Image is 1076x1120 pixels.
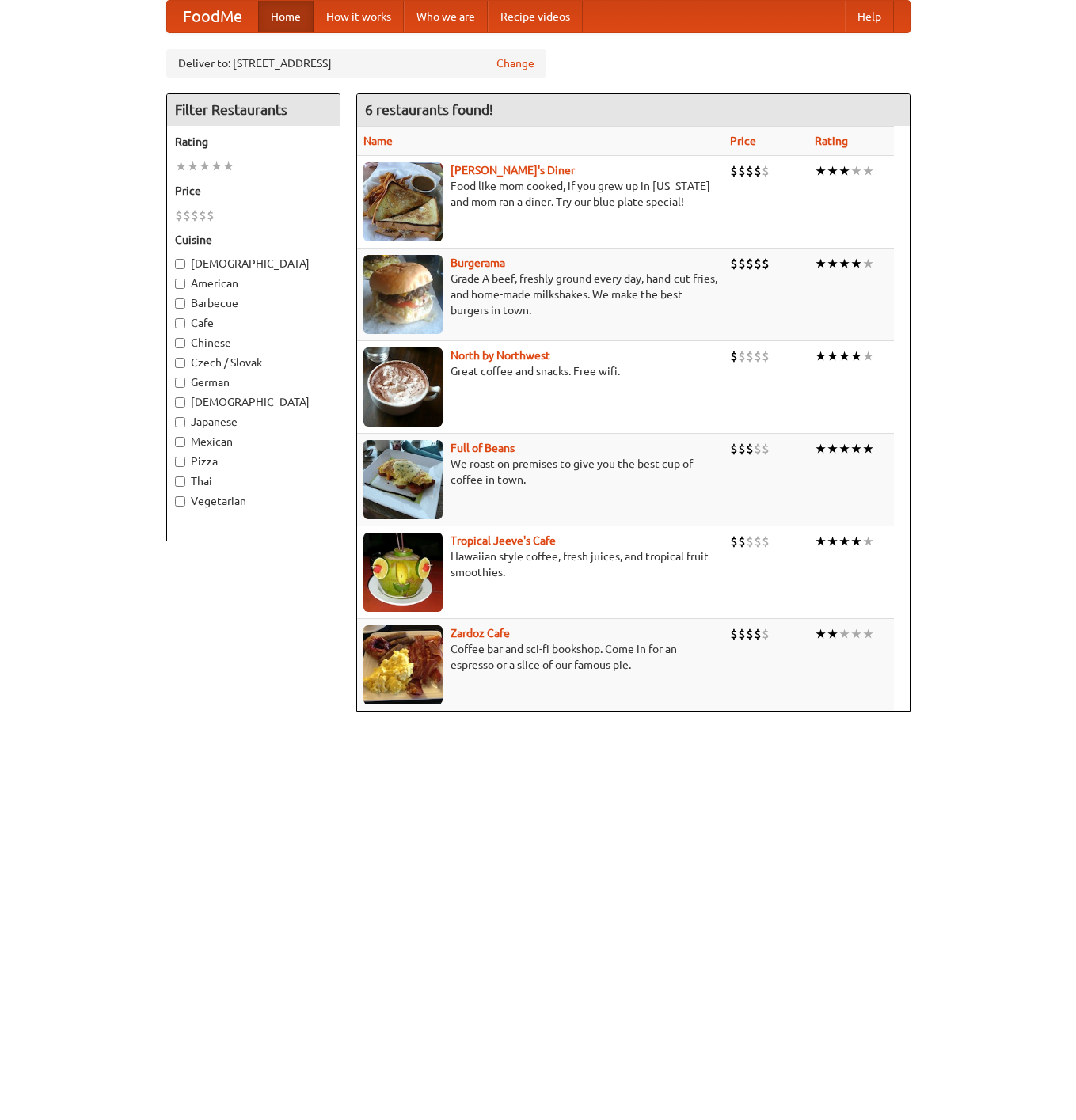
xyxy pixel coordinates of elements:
[838,347,850,365] li: ★
[167,94,340,126] h4: Filter Restaurants
[746,347,754,365] li: $
[363,162,443,241] img: sallys.jpg
[827,440,838,457] li: ★
[451,627,510,640] a: Zardoz Cafe
[175,183,332,199] h5: Price
[730,625,738,643] li: $
[175,374,332,390] label: German
[451,256,505,269] a: Burgerama
[363,135,393,147] a: Name
[746,255,754,272] li: $
[754,625,762,643] li: $
[738,255,746,272] li: $
[175,259,185,269] input: [DEMOGRAPHIC_DATA]
[762,255,770,272] li: $
[175,338,185,348] input: Chinese
[175,473,332,489] label: Thai
[363,255,443,334] img: burgerama.jpg
[175,295,332,311] label: Barbecue
[175,454,332,469] label: Pizza
[838,162,850,180] li: ★
[363,641,717,673] p: Coffee bar and sci-fi bookshop. Come in for an espresso or a slice of our famous pie.
[175,298,185,309] input: Barbecue
[167,1,258,32] a: FoodMe
[404,1,488,32] a: Who we are
[363,347,443,427] img: north.jpg
[496,55,534,71] a: Change
[175,437,185,447] input: Mexican
[845,1,894,32] a: Help
[827,347,838,365] li: ★
[862,625,874,643] li: ★
[838,255,850,272] li: ★
[211,158,222,175] li: ★
[815,135,848,147] a: Rating
[365,102,493,117] ng-pluralize: 6 restaurants found!
[827,255,838,272] li: ★
[850,162,862,180] li: ★
[175,158,187,175] li: ★
[754,440,762,457] li: $
[488,1,583,32] a: Recipe videos
[850,347,862,365] li: ★
[730,533,738,550] li: $
[862,255,874,272] li: ★
[187,158,199,175] li: ★
[175,256,332,271] label: [DEMOGRAPHIC_DATA]
[850,440,862,457] li: ★
[746,625,754,643] li: $
[850,625,862,643] li: ★
[183,207,191,224] li: $
[862,440,874,457] li: ★
[363,533,443,612] img: jeeves.jpg
[815,625,827,643] li: ★
[862,347,874,365] li: ★
[175,397,185,408] input: [DEMOGRAPHIC_DATA]
[738,625,746,643] li: $
[746,162,754,180] li: $
[730,162,738,180] li: $
[862,162,874,180] li: ★
[815,162,827,180] li: ★
[363,363,717,379] p: Great coffee and snacks. Free wifi.
[363,456,717,488] p: We roast on premises to give you the best cup of coffee in town.
[175,335,332,351] label: Chinese
[762,533,770,550] li: $
[762,347,770,365] li: $
[451,534,556,547] a: Tropical Jeeve's Cafe
[730,440,738,457] li: $
[746,440,754,457] li: $
[191,207,199,224] li: $
[762,162,770,180] li: $
[175,496,185,507] input: Vegetarian
[838,440,850,457] li: ★
[451,442,515,454] a: Full of Beans
[838,625,850,643] li: ★
[730,135,756,147] a: Price
[175,134,332,150] h5: Rating
[166,49,546,78] div: Deliver to: [STREET_ADDRESS]
[827,533,838,550] li: ★
[175,232,332,248] h5: Cuisine
[175,493,332,509] label: Vegetarian
[175,318,185,328] input: Cafe
[850,533,862,550] li: ★
[175,275,332,291] label: American
[199,158,211,175] li: ★
[738,347,746,365] li: $
[754,533,762,550] li: $
[815,347,827,365] li: ★
[451,349,550,362] a: North by Northwest
[762,625,770,643] li: $
[827,162,838,180] li: ★
[451,164,575,177] a: [PERSON_NAME]'s Diner
[730,255,738,272] li: $
[175,457,185,467] input: Pizza
[363,549,717,580] p: Hawaiian style coffee, fresh juices, and tropical fruit smoothies.
[827,625,838,643] li: ★
[363,178,717,210] p: Food like mom cooked, if you grew up in [US_STATE] and mom ran a diner. Try our blue plate special!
